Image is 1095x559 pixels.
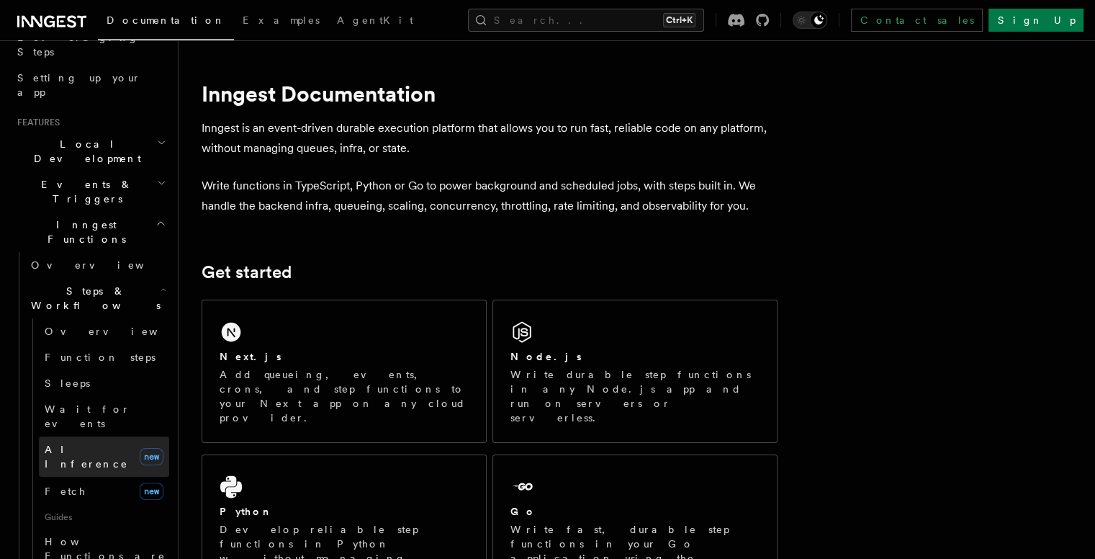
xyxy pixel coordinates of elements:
button: Search...Ctrl+K [468,9,704,32]
a: Examples [234,4,328,39]
a: Documentation [98,4,234,40]
h2: Go [510,504,536,519]
h2: Python [220,504,273,519]
span: AgentKit [337,14,413,26]
a: Fetchnew [39,477,169,506]
a: Get started [202,262,292,282]
a: Sleeps [39,370,169,396]
p: Add queueing, events, crons, and step functions to your Next app on any cloud provider. [220,367,469,425]
span: new [140,483,163,500]
span: Function steps [45,352,156,363]
h1: Inngest Documentation [202,81,778,107]
span: Fetch [45,486,86,497]
button: Inngest Functions [12,212,169,252]
span: Documentation [107,14,225,26]
span: Steps & Workflows [25,284,161,313]
p: Inngest is an event-driven durable execution platform that allows you to run fast, reliable code ... [202,118,778,158]
a: Next.jsAdd queueing, events, crons, and step functions to your Next app on any cloud provider. [202,300,487,443]
a: Function steps [39,344,169,370]
span: new [140,448,163,465]
button: Toggle dark mode [793,12,827,29]
p: Write durable step functions in any Node.js app and run on servers or serverless. [510,367,760,425]
span: Features [12,117,60,128]
a: Overview [25,252,169,278]
span: Local Development [12,137,157,166]
a: Leveraging Steps [12,24,169,65]
button: Local Development [12,131,169,171]
p: Write functions in TypeScript, Python or Go to power background and scheduled jobs, with steps bu... [202,176,778,216]
a: Overview [39,318,169,344]
a: Sign Up [988,9,1083,32]
span: Sleeps [45,377,90,389]
a: Contact sales [851,9,983,32]
a: AgentKit [328,4,422,39]
span: Overview [45,326,193,337]
span: Events & Triggers [12,177,157,206]
button: Events & Triggers [12,171,169,212]
button: Steps & Workflows [25,278,169,318]
h2: Next.js [220,349,281,364]
kbd: Ctrl+K [663,13,695,27]
span: Inngest Functions [12,218,156,246]
span: Examples [243,14,320,26]
span: Wait for events [45,403,130,429]
span: Overview [31,259,179,271]
span: AI Inference [45,444,128,470]
a: Node.jsWrite durable step functions in any Node.js app and run on servers or serverless. [492,300,778,443]
a: AI Inferencenew [39,437,169,477]
h2: Node.js [510,349,582,364]
a: Setting up your app [12,65,169,105]
span: Guides [39,506,169,529]
a: Wait for events [39,396,169,437]
span: Setting up your app [17,72,141,98]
